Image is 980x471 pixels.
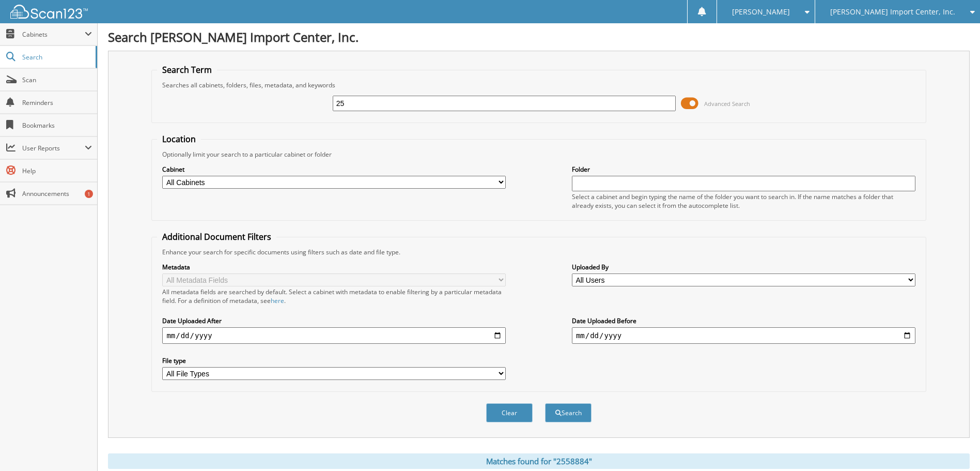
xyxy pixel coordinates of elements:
[157,133,201,145] legend: Location
[486,403,533,422] button: Clear
[157,64,217,75] legend: Search Term
[22,189,92,198] span: Announcements
[22,166,92,175] span: Help
[162,263,506,271] label: Metadata
[108,28,970,45] h1: Search [PERSON_NAME] Import Center, Inc.
[830,9,955,15] span: [PERSON_NAME] Import Center, Inc.
[157,231,276,242] legend: Additional Document Filters
[572,263,915,271] label: Uploaded By
[10,5,88,19] img: scan123-logo-white.svg
[162,356,506,365] label: File type
[22,98,92,107] span: Reminders
[22,75,92,84] span: Scan
[22,30,85,39] span: Cabinets
[572,316,915,325] label: Date Uploaded Before
[108,453,970,469] div: Matches found for "2558884"
[22,144,85,153] span: User Reports
[162,327,506,344] input: start
[572,192,915,210] div: Select a cabinet and begin typing the name of the folder you want to search in. If the name match...
[704,100,750,108] span: Advanced Search
[162,287,506,305] div: All metadata fields are searched by default. Select a cabinet with metadata to enable filtering b...
[22,53,90,62] span: Search
[572,165,915,174] label: Folder
[85,190,93,198] div: 1
[572,327,915,344] input: end
[162,165,506,174] label: Cabinet
[162,316,506,325] label: Date Uploaded After
[545,403,592,422] button: Search
[157,150,920,159] div: Optionally limit your search to a particular cabinet or folder
[732,9,790,15] span: [PERSON_NAME]
[157,248,920,256] div: Enhance your search for specific documents using filters such as date and file type.
[22,121,92,130] span: Bookmarks
[157,81,920,89] div: Searches all cabinets, folders, files, metadata, and keywords
[271,296,284,305] a: here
